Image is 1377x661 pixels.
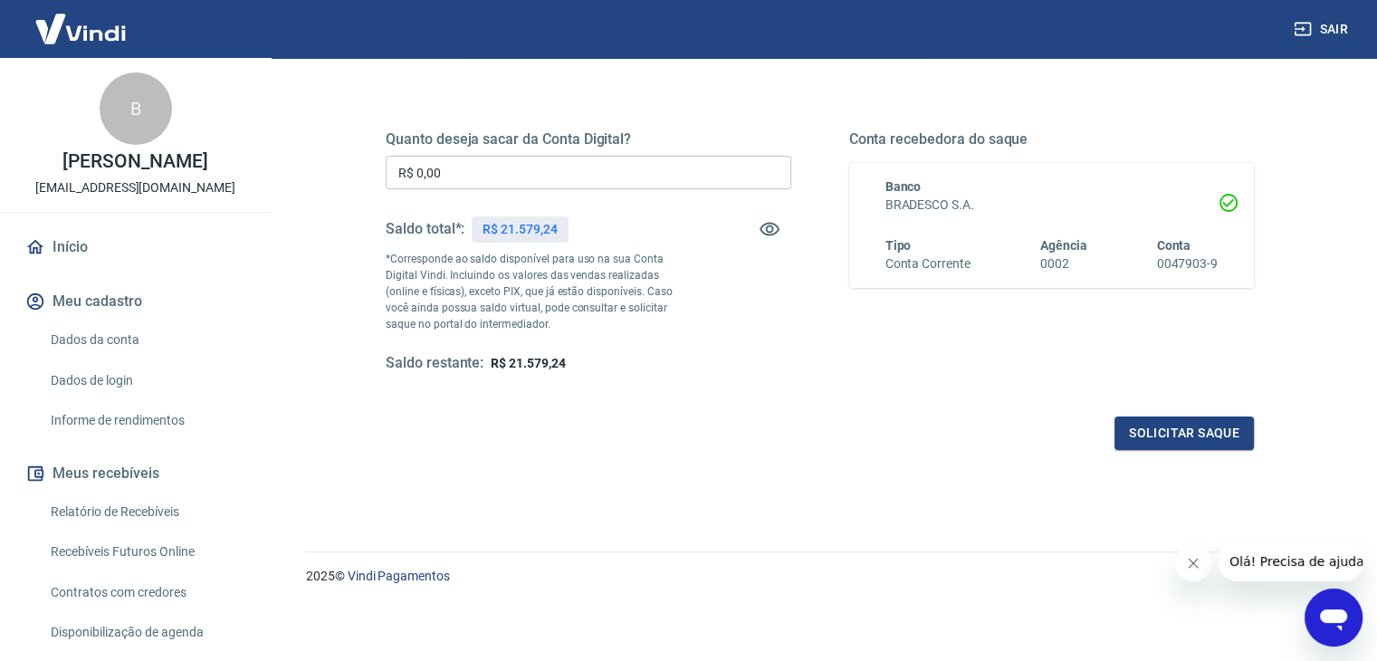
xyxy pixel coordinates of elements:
[386,130,791,148] h5: Quanto deseja sacar da Conta Digital?
[11,13,152,27] span: Olá! Precisa de ajuda?
[43,493,249,531] a: Relatório de Recebíveis
[386,220,464,238] h5: Saldo total*:
[1175,545,1211,581] iframe: Fechar mensagem
[43,402,249,439] a: Informe de rendimentos
[22,454,249,493] button: Meus recebíveis
[1156,254,1218,273] h6: 0047903-9
[43,533,249,570] a: Recebíveis Futuros Online
[1156,238,1191,253] span: Conta
[1290,13,1355,46] button: Sair
[22,227,249,267] a: Início
[35,178,235,197] p: [EMAIL_ADDRESS][DOMAIN_NAME]
[1305,589,1363,647] iframe: Botão para abrir a janela de mensagens
[43,614,249,651] a: Disponibilização de agenda
[22,1,139,56] img: Vindi
[306,567,1334,586] p: 2025 ©
[885,196,1219,215] h6: BRADESCO S.A.
[483,220,557,239] p: R$ 21.579,24
[1219,541,1363,581] iframe: Mensagem da empresa
[885,238,912,253] span: Tipo
[1040,238,1087,253] span: Agência
[62,152,207,171] p: [PERSON_NAME]
[885,254,971,273] h6: Conta Corrente
[1114,417,1254,450] button: Solicitar saque
[22,282,249,321] button: Meu cadastro
[43,574,249,611] a: Contratos com credores
[386,354,483,373] h5: Saldo restante:
[100,72,172,145] div: B
[386,251,690,332] p: *Corresponde ao saldo disponível para uso na sua Conta Digital Vindi. Incluindo os valores das ve...
[43,362,249,399] a: Dados de login
[1040,254,1087,273] h6: 0002
[849,130,1255,148] h5: Conta recebedora do saque
[348,569,450,583] a: Vindi Pagamentos
[491,356,565,370] span: R$ 21.579,24
[43,321,249,359] a: Dados da conta
[885,179,922,194] span: Banco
